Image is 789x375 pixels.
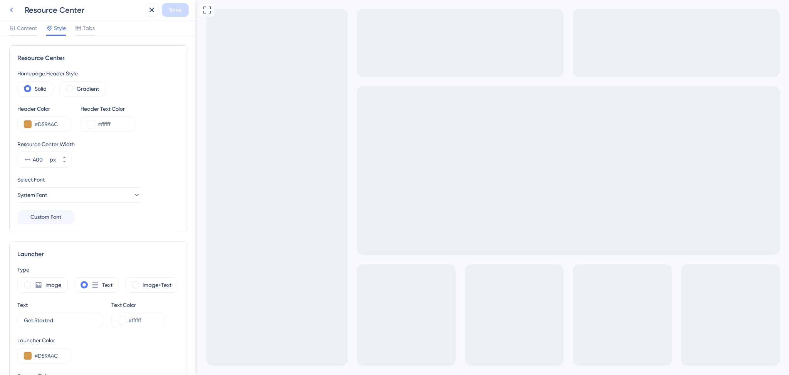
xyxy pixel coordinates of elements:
[17,336,71,345] div: Launcher Color
[57,152,71,160] button: px
[162,3,189,17] button: Save
[111,300,165,310] div: Text Color
[17,250,180,259] div: Launcher
[17,210,74,224] button: Custom Font
[43,4,46,10] div: 3
[17,265,180,274] div: Type
[17,175,180,184] div: Select Font
[50,155,56,164] div: px
[81,104,134,113] div: Header Text Color
[30,213,61,222] span: Custom Font
[25,5,142,15] div: Resource Center
[77,84,99,93] label: Gradient
[143,280,171,290] label: Image+Text
[102,280,112,290] label: Text
[57,160,71,167] button: px
[17,53,180,63] div: Resource Center
[54,23,66,33] span: Style
[4,2,38,11] span: Get Started
[35,84,47,93] label: Solid
[169,5,181,15] span: Save
[17,23,37,33] span: Content
[17,140,180,149] div: Resource Center Width
[45,280,61,290] label: Image
[17,187,141,203] button: System Font
[33,155,48,164] input: px
[17,69,180,78] div: Homepage Header Style
[17,190,47,200] span: System Font
[24,316,96,325] input: Get Started
[83,23,95,33] span: Tabs
[17,104,71,113] div: Header Color
[17,300,28,310] div: Text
